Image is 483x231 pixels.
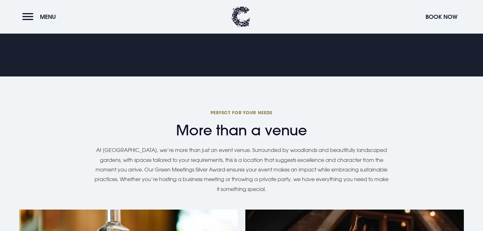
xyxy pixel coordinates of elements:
button: Book Now [422,10,461,24]
span: Perfect for your needs [95,109,388,115]
span: Menu [40,13,56,20]
p: At [GEOGRAPHIC_DATA], we’re more than just an event venue. Surrounded by woodlands and beautifull... [95,145,388,194]
button: Menu [22,10,59,24]
img: Clandeboye Lodge [231,6,250,27]
h2: More than a venue [95,109,388,139]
